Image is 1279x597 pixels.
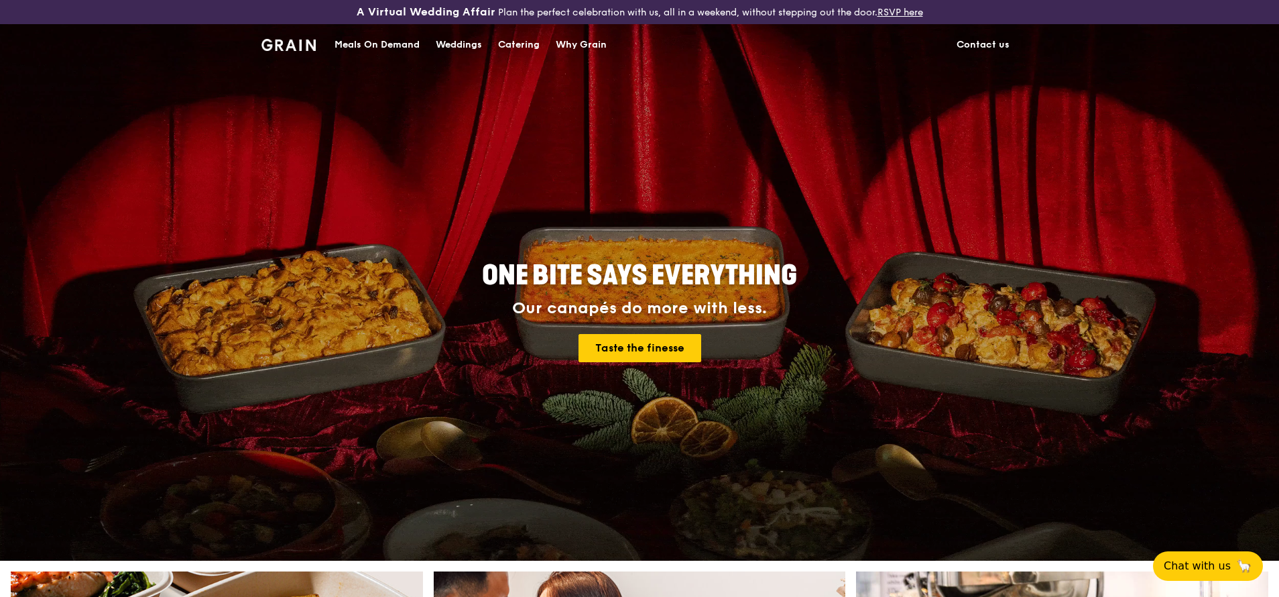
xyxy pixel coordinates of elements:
[253,5,1026,19] div: Plan the perfect celebration with us, all in a weekend, without stepping out the door.
[548,25,615,65] a: Why Grain
[357,5,495,19] h3: A Virtual Wedding Affair
[578,334,701,362] a: Taste the finesse
[949,25,1018,65] a: Contact us
[1236,558,1252,574] span: 🦙
[490,25,548,65] a: Catering
[334,25,420,65] div: Meals On Demand
[482,260,797,292] span: ONE BITE SAYS EVERYTHING
[498,25,540,65] div: Catering
[1164,558,1231,574] span: Chat with us
[398,299,881,318] div: Our canapés do more with less.
[428,25,490,65] a: Weddings
[556,25,607,65] div: Why Grain
[1153,551,1263,581] button: Chat with us🦙
[261,23,316,64] a: GrainGrain
[877,7,923,18] a: RSVP here
[436,25,482,65] div: Weddings
[261,39,316,51] img: Grain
